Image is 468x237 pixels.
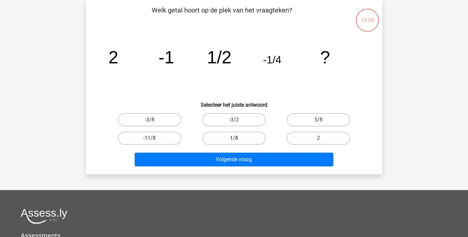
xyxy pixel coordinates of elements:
[21,208,67,224] img: Assessly logo
[108,47,118,67] tspan: 2
[287,113,350,126] label: 5/8
[97,97,372,108] h6: Selecteer het juiste antwoord
[355,8,380,24] div: 13:05
[118,132,181,145] label: -11/8
[97,5,347,25] p: Welk getal hoort op de plek van het vraagteken?
[320,47,330,67] tspan: ?
[202,113,266,126] label: -3/2
[287,132,350,145] label: 2
[118,113,181,126] label: -3/8
[207,47,232,67] tspan: 1/2
[158,47,174,67] tspan: -1
[263,54,281,66] tspan: -1/4
[135,153,333,166] button: Volgende vraag
[202,132,266,145] label: 1/8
